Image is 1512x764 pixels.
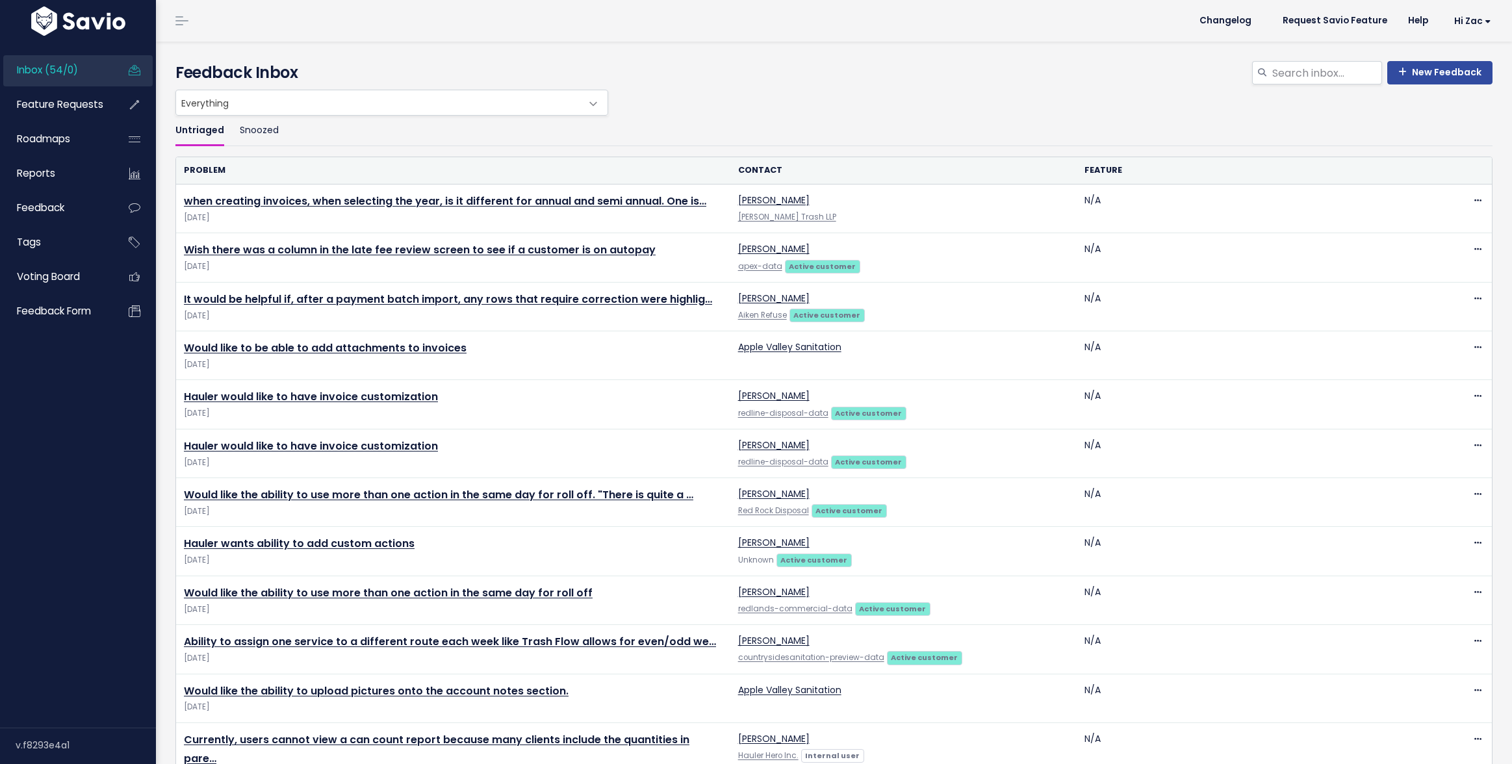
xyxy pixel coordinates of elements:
span: Hi Zac [1454,16,1491,26]
th: Problem [176,157,730,184]
strong: Active customer [780,555,847,565]
td: N/A [1077,625,1423,674]
td: N/A [1077,478,1423,527]
a: Inbox (54/0) [3,55,108,85]
a: Active customer [831,406,906,419]
span: Voting Board [17,270,80,283]
input: Search inbox... [1271,61,1382,84]
a: [PERSON_NAME] [738,292,810,305]
span: Everything [175,90,608,116]
strong: Internal user [805,750,860,761]
ul: Filter feature requests [175,116,1493,146]
strong: Active customer [793,310,860,320]
a: Active customer [812,503,887,516]
div: v.f8293e4a1 [16,728,156,762]
a: Ability to assign one service to a different route each week like Trash Flow allows for even/odd we… [184,634,716,649]
a: Would like to be able to add attachments to invoices [184,340,467,355]
span: [DATE] [184,700,723,714]
span: Roadmaps [17,132,70,146]
a: Wish there was a column in the late fee review screen to see if a customer is on autopay [184,242,656,257]
a: redlands-commercial-data [738,604,852,614]
span: [DATE] [184,260,723,274]
a: when creating invoices, when selecting the year, is it different for annual and semi annual. One is… [184,194,706,209]
span: [DATE] [184,505,723,518]
a: Snoozed [240,116,279,146]
a: Untriaged [175,116,224,146]
a: [PERSON_NAME] [738,439,810,452]
a: Request Savio Feature [1272,11,1398,31]
a: Would like the ability to use more than one action in the same day for roll off. "There is quite a … [184,487,693,502]
a: [PERSON_NAME] Trash LLP [738,212,836,222]
td: N/A [1077,674,1423,722]
span: Feature Requests [17,97,103,111]
span: [DATE] [184,554,723,567]
a: [PERSON_NAME] [738,732,810,745]
span: Inbox (54/0) [17,63,78,77]
a: Would like the ability to use more than one action in the same day for roll off [184,585,593,600]
td: N/A [1077,380,1423,429]
a: [PERSON_NAME] [738,487,810,500]
td: N/A [1077,185,1423,233]
td: N/A [1077,233,1423,282]
th: Contact [730,157,1077,184]
a: Hi Zac [1439,11,1502,31]
span: Feedback [17,201,64,214]
strong: Active customer [789,261,856,272]
span: [DATE] [184,358,723,372]
span: [DATE] [184,456,723,470]
a: [PERSON_NAME] [738,389,810,402]
img: logo-white.9d6f32f41409.svg [28,6,129,36]
a: Active customer [855,602,930,615]
a: redline-disposal-data [738,457,828,467]
span: Unknown [738,555,774,565]
a: It would be helpful if, after a payment batch import, any rows that require correction were highlig… [184,292,712,307]
a: Roadmaps [3,124,108,154]
a: Active customer [776,553,852,566]
td: N/A [1077,576,1423,624]
td: N/A [1077,527,1423,576]
h4: Feedback Inbox [175,61,1493,84]
a: Active customer [887,650,962,663]
a: [PERSON_NAME] [738,242,810,255]
a: Aiken Refuse [738,310,787,320]
strong: Active customer [835,408,902,418]
span: Everything [176,90,582,115]
a: [PERSON_NAME] [738,536,810,549]
td: N/A [1077,429,1423,478]
a: Hauler wants ability to add custom actions [184,536,415,551]
a: apex-data [738,261,782,272]
a: Reports [3,159,108,188]
a: Active customer [831,455,906,468]
a: Apple Valley Sanitation [738,340,841,353]
span: [DATE] [184,603,723,617]
th: Feature [1077,157,1423,184]
span: Feedback form [17,304,91,318]
a: Active customer [789,308,865,321]
span: [DATE] [184,309,723,323]
strong: Active customer [835,457,902,467]
span: [DATE] [184,407,723,420]
a: Feedback form [3,296,108,326]
a: Voting Board [3,262,108,292]
span: Tags [17,235,41,249]
a: redline-disposal-data [738,408,828,418]
a: Tags [3,227,108,257]
a: [PERSON_NAME] [738,585,810,598]
a: countrysidesanitation-preview-data [738,652,884,663]
a: Help [1398,11,1439,31]
strong: Active customer [815,505,882,516]
strong: Active customer [891,652,958,663]
a: [PERSON_NAME] [738,194,810,207]
strong: Active customer [859,604,926,614]
a: Would like the ability to upload pictures onto the account notes section. [184,683,569,698]
a: Active customer [785,259,860,272]
a: Hauler would like to have invoice customization [184,439,438,453]
a: Feedback [3,193,108,223]
a: Feature Requests [3,90,108,120]
span: [DATE] [184,652,723,665]
td: N/A [1077,331,1423,380]
a: Red Rock Disposal [738,505,809,516]
a: Internal user [801,748,864,761]
span: Reports [17,166,55,180]
span: Changelog [1199,16,1251,25]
